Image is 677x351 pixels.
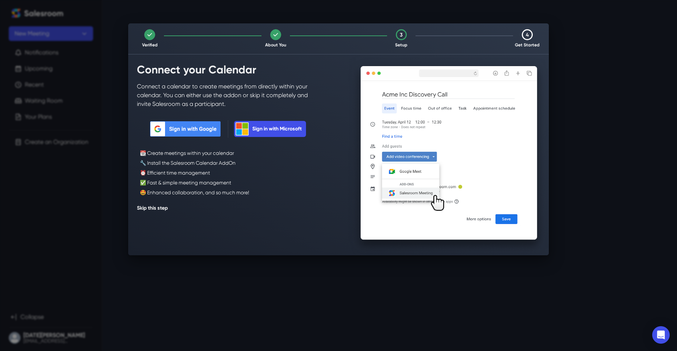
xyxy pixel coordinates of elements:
[526,31,529,39] p: 4
[234,121,306,137] button: Sign in with Microsoft
[140,189,321,197] li: 🤩 Enhanced collaboration, and so much more!
[137,202,168,214] button: Skip this step
[347,55,549,255] img: Example google calendar connection
[142,42,158,48] p: Verified
[400,31,403,39] p: 3
[652,326,670,344] div: Open Intercom Messenger
[395,42,408,48] p: Setup
[137,82,321,108] p: Connect a calendar to create meetings from directly within your calendar. You can either use the ...
[140,179,321,187] li: ✅ Fast & simple meeting management
[515,42,540,48] p: Get Started
[140,169,321,177] li: ⏰ Efficient time management
[140,149,321,157] li: 📆 Create meetings within your calendar
[137,63,321,76] h2: Connect your Calendar
[265,42,286,48] p: About You
[140,159,321,167] li: 🔧 Install the Salesroom Calendar AddOn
